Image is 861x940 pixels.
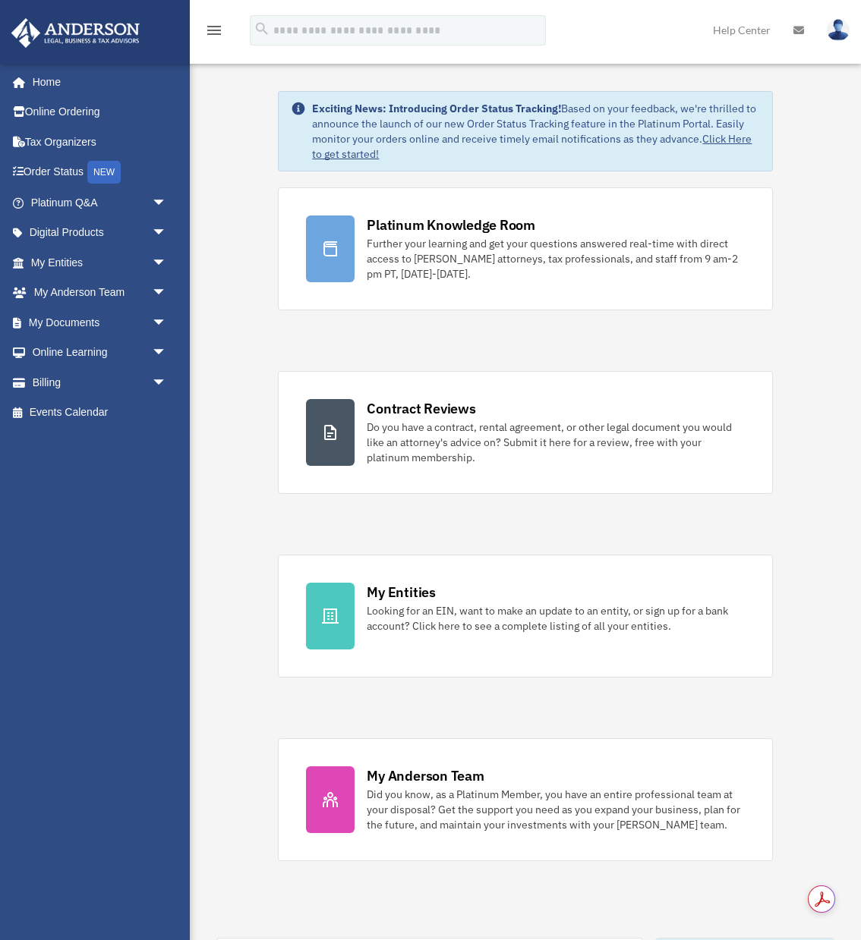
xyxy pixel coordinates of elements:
[367,583,435,602] div: My Entities
[278,555,772,677] a: My Entities Looking for an EIN, want to make an update to an entity, or sign up for a bank accoun...
[152,218,182,249] span: arrow_drop_down
[205,27,223,39] a: menu
[312,102,561,115] strong: Exciting News: Introducing Order Status Tracking!
[367,215,535,234] div: Platinum Knowledge Room
[205,21,223,39] i: menu
[312,132,752,161] a: Click Here to get started!
[11,157,190,188] a: Order StatusNEW
[278,371,772,494] a: Contract Reviews Do you have a contract, rental agreement, or other legal document you would like...
[254,20,270,37] i: search
[367,420,744,465] div: Do you have a contract, rental agreement, or other legal document you would like an attorney's ad...
[367,603,744,633] div: Looking for an EIN, want to make an update to an entity, or sign up for a bank account? Click her...
[152,307,182,338] span: arrow_drop_down
[7,18,144,48] img: Anderson Advisors Platinum Portal
[11,338,190,368] a: Online Learningarrow_drop_down
[367,236,744,281] div: Further your learning and get your questions answered real-time with direct access to [PERSON_NAM...
[11,187,190,218] a: Platinum Q&Aarrow_drop_down
[152,367,182,398] span: arrow_drop_down
[278,187,772,310] a: Platinum Knowledge Room Further your learning and get your questions answered real-time with dire...
[87,161,121,184] div: NEW
[827,19,850,41] img: User Pic
[312,101,759,162] div: Based on your feedback, we're thrilled to announce the launch of our new Order Status Tracking fe...
[152,338,182,369] span: arrow_drop_down
[367,399,475,418] div: Contract Reviews
[11,398,190,428] a: Events Calendar
[367,787,744,832] div: Did you know, as a Platinum Member, you have an entire professional team at your disposal? Get th...
[152,187,182,218] span: arrow_drop_down
[152,278,182,309] span: arrow_drop_down
[11,218,190,248] a: Digital Productsarrow_drop_down
[11,307,190,338] a: My Documentsarrow_drop_down
[152,247,182,278] span: arrow_drop_down
[11,127,190,157] a: Tax Organizers
[11,67,182,97] a: Home
[11,367,190,398] a: Billingarrow_drop_down
[11,247,190,278] a: My Entitiesarrow_drop_down
[11,278,190,308] a: My Anderson Teamarrow_drop_down
[278,738,772,861] a: My Anderson Team Did you know, as a Platinum Member, you have an entire professional team at your...
[11,97,190,127] a: Online Ordering
[367,766,484,785] div: My Anderson Team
